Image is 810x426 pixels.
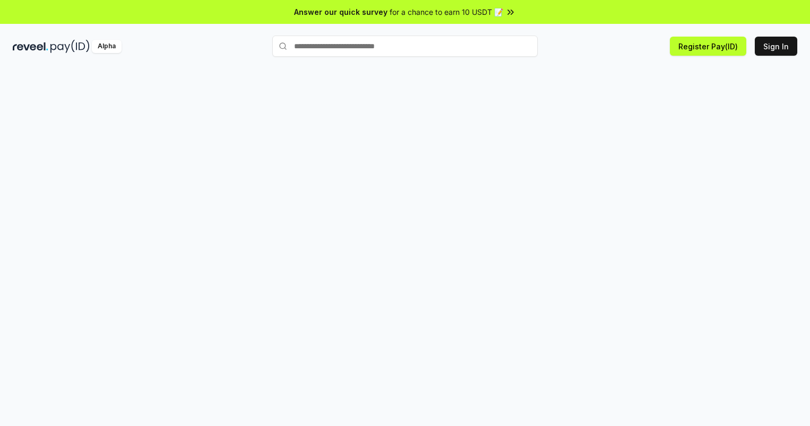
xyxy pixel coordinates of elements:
[13,40,48,53] img: reveel_dark
[670,37,746,56] button: Register Pay(ID)
[92,40,122,53] div: Alpha
[50,40,90,53] img: pay_id
[755,37,797,56] button: Sign In
[294,6,387,18] span: Answer our quick survey
[390,6,503,18] span: for a chance to earn 10 USDT 📝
